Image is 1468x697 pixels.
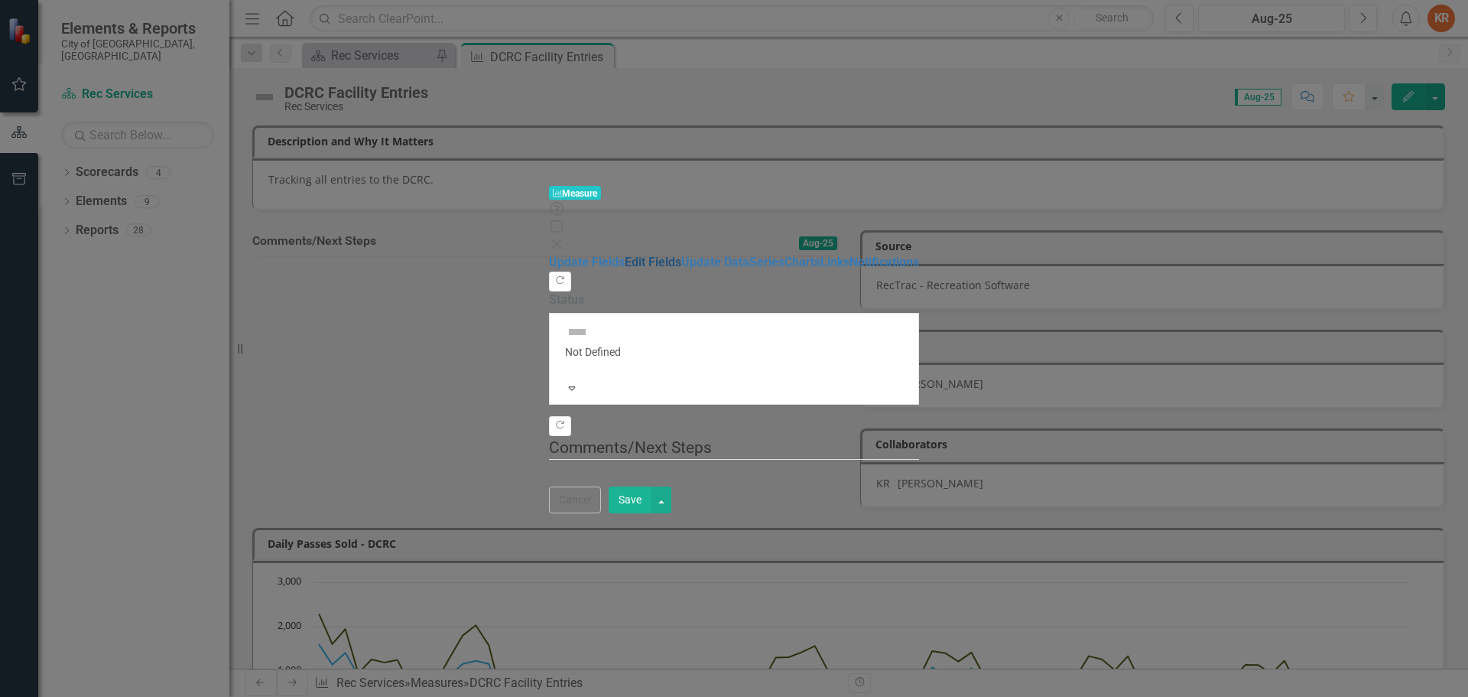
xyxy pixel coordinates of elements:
a: Notifications [849,255,919,269]
button: Save [609,487,651,513]
div: Not Defined [565,344,903,360]
legend: Comments/Next Steps [549,436,919,460]
a: Charts [784,255,820,269]
a: Update Fields [549,255,625,269]
button: Cancel [549,487,601,513]
a: Series [749,255,784,269]
img: Not Defined [565,320,589,344]
span: Measure [549,186,601,200]
label: Status [549,292,919,309]
a: Update Data [681,255,749,269]
a: Links [820,255,849,269]
a: Edit Fields [625,255,681,269]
